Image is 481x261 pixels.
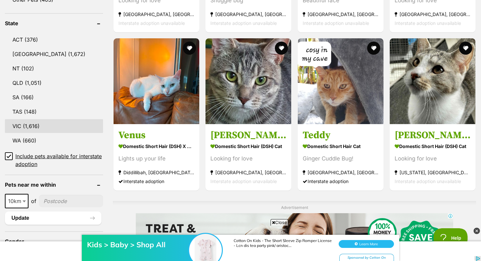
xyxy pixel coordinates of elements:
a: ACT (376) [5,33,103,47]
button: favourite [183,42,196,55]
header: Pets near me within [5,182,103,188]
img: Teddy - Domestic Short Hair Cat [298,38,383,124]
span: 10km [6,196,28,206]
span: Interstate adoption unavailable [210,20,277,26]
h3: [PERSON_NAME] [395,129,471,141]
header: State [5,20,103,26]
div: Looking for love [395,154,471,163]
span: of [31,197,36,205]
h3: Teddy [303,129,379,141]
strong: [GEOGRAPHIC_DATA], [GEOGRAPHIC_DATA] [303,9,379,18]
strong: Domestic Short Hair (DSH) x Oriental Shorthair Cat [118,141,194,151]
a: [PERSON_NAME] Domestic Short Hair (DSH) Cat Looking for love [GEOGRAPHIC_DATA], [GEOGRAPHIC_DATA]... [205,124,291,191]
strong: [GEOGRAPHIC_DATA], [GEOGRAPHIC_DATA] [303,168,379,177]
div: Interstate adoption [303,177,379,186]
a: Include pets available for interstate adoption [5,152,103,168]
span: Interstate adoption unavailable [118,20,185,26]
strong: [GEOGRAPHIC_DATA], [GEOGRAPHIC_DATA] [118,9,194,18]
button: favourite [275,42,288,55]
div: Looking for love [210,154,286,163]
a: SA (166) [5,90,103,104]
div: Lights up your life [118,154,194,163]
h3: [PERSON_NAME] [210,129,286,141]
div: Cotton On Kids - The Short Sleeve Zip Romper License - Lcn dis tea party pink/ aristoc... [234,16,332,26]
img: Chrissie - Domestic Short Hair (DSH) Cat [205,38,291,124]
strong: Diddillibah, [GEOGRAPHIC_DATA] [118,168,194,177]
span: 10km [5,194,28,208]
a: Teddy Domestic Short Hair Cat Ginger Cuddle Bug! [GEOGRAPHIC_DATA], [GEOGRAPHIC_DATA] Interstate ... [298,124,383,191]
strong: Domestic Short Hair Cat [303,141,379,151]
strong: [US_STATE], [GEOGRAPHIC_DATA] [395,168,471,177]
img: close_grey_3x.png [473,228,480,234]
button: favourite [459,42,472,55]
span: Interstate adoption unavailable [395,20,461,26]
strong: Domestic Short Hair (DSH) Cat [210,141,286,151]
img: Kids > Baby > Shop All [189,12,222,45]
span: Interstate adoption unavailable [303,20,369,26]
a: NT (102) [5,62,103,75]
div: Interstate adoption [118,177,194,186]
button: Update [5,212,101,225]
a: VIC (1,616) [5,119,103,133]
img: Venus - Domestic Short Hair (DSH) x Oriental Shorthair Cat [114,38,199,124]
a: TAS (148) [5,105,103,119]
a: Venus Domestic Short Hair (DSH) x Oriental Shorthair Cat Lights up your life Diddillibah, [GEOGRA... [114,124,199,191]
a: [PERSON_NAME] Domestic Short Hair (DSH) Cat Looking for love [US_STATE], [GEOGRAPHIC_DATA] Inters... [390,124,475,191]
input: postcode [39,195,103,207]
span: Interstate adoption unavailable [395,178,461,184]
a: [GEOGRAPHIC_DATA] (1,672) [5,47,103,61]
div: Ginger Cuddle Bug! [303,154,379,163]
strong: [GEOGRAPHIC_DATA], [GEOGRAPHIC_DATA] [210,9,286,18]
strong: Domestic Short Hair (DSH) Cat [395,141,471,151]
img: Klaus - Domestic Short Hair (DSH) Cat [390,38,475,124]
button: favourite [367,42,380,55]
a: QLD (1,051) [5,76,103,90]
div: Kids > Baby > Shop All [87,18,192,28]
button: Learn More [339,18,394,26]
h3: Venus [118,129,194,141]
div: Sponsored by Cotton On [339,32,394,40]
strong: [GEOGRAPHIC_DATA], [GEOGRAPHIC_DATA] [210,168,286,177]
span: Include pets available for interstate adoption [15,152,103,168]
span: Close [271,219,288,226]
a: WA (660) [5,134,103,147]
span: Interstate adoption unavailable [210,178,277,184]
strong: [GEOGRAPHIC_DATA], [GEOGRAPHIC_DATA] [395,9,471,18]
